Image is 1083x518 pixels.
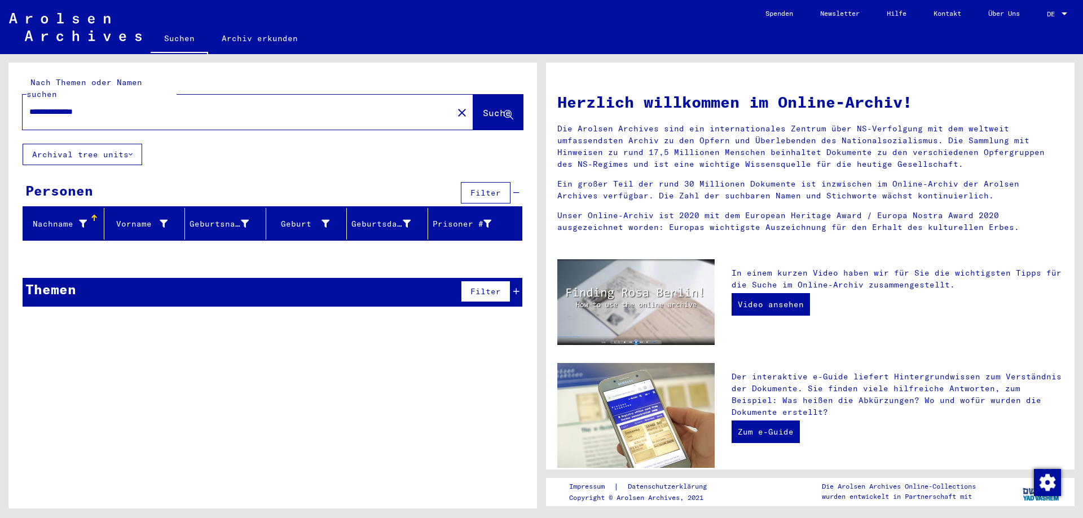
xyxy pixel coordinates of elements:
a: Archiv erkunden [208,25,311,52]
div: Geburt‏ [271,215,347,233]
img: eguide.jpg [557,363,715,468]
a: Suchen [151,25,208,54]
span: Suche [483,107,511,118]
div: Nachname [28,218,87,230]
div: Vorname [109,218,168,230]
mat-header-cell: Geburt‏ [266,208,347,240]
span: Filter [470,286,501,296]
img: yv_logo.png [1020,477,1063,506]
div: Themen [25,279,76,299]
button: Clear [451,101,473,123]
div: Vorname [109,215,185,233]
div: Geburtsdatum [351,215,428,233]
img: video.jpg [557,259,715,345]
p: Die Arolsen Archives sind ein internationales Zentrum über NS-Verfolgung mit dem weltweit umfasse... [557,123,1063,170]
span: Filter [470,188,501,198]
button: Filter [461,182,510,203]
p: In einem kurzen Video haben wir für Sie die wichtigsten Tipps für die Suche im Online-Archiv zusa... [732,267,1063,291]
img: Arolsen_neg.svg [9,13,142,41]
a: Video ansehen [732,293,810,316]
p: Copyright © Arolsen Archives, 2021 [569,493,720,503]
mat-header-cell: Nachname [23,208,104,240]
p: wurden entwickelt in Partnerschaft mit [822,492,976,502]
div: Prisoner # [433,218,492,230]
div: Geburtsdatum [351,218,411,230]
a: Impressum [569,481,614,493]
button: Suche [473,95,523,130]
mat-header-cell: Geburtsname [185,208,266,240]
p: Unser Online-Archiv ist 2020 mit dem European Heritage Award / Europa Nostra Award 2020 ausgezeic... [557,210,1063,233]
div: Geburtsname [190,215,266,233]
a: Zum e-Guide [732,420,800,443]
mat-icon: close [455,106,469,119]
button: Archival tree units [23,144,142,165]
div: | [569,481,720,493]
div: Nachname [28,215,104,233]
p: Die Arolsen Archives Online-Collections [822,481,976,492]
div: Prisoner # [433,215,509,233]
div: Geburt‏ [271,218,330,230]
mat-header-cell: Prisoner # [428,208,522,240]
div: Personen [25,180,93,201]
a: Datenschutzerklärung [619,481,720,493]
mat-header-cell: Vorname [104,208,186,240]
div: Geburtsname [190,218,249,230]
span: DE [1047,10,1059,18]
p: Der interaktive e-Guide liefert Hintergrundwissen zum Verständnis der Dokumente. Sie finden viele... [732,371,1063,418]
mat-label: Nach Themen oder Namen suchen [27,77,142,99]
img: Zustimmung ändern [1034,469,1061,496]
h1: Herzlich willkommen im Online-Archiv! [557,90,1063,114]
button: Filter [461,281,510,302]
p: Ein großer Teil der rund 30 Millionen Dokumente ist inzwischen im Online-Archiv der Arolsen Archi... [557,178,1063,202]
mat-header-cell: Geburtsdatum [347,208,428,240]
